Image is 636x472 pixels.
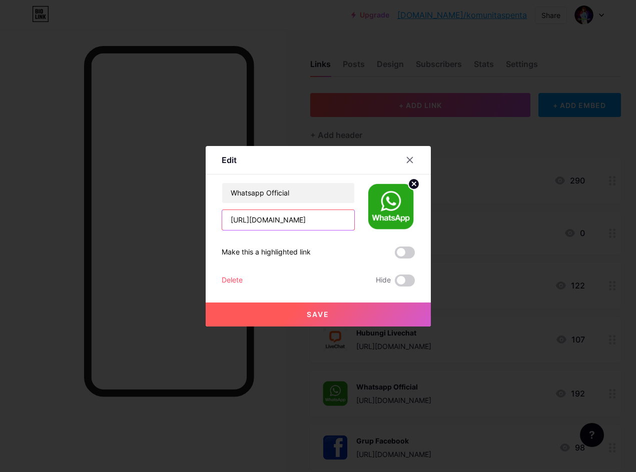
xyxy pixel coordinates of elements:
[222,154,237,166] div: Edit
[222,274,243,286] div: Delete
[222,183,354,203] input: Title
[367,182,415,230] img: link_thumbnail
[307,310,329,318] span: Save
[222,210,354,230] input: URL
[222,246,311,258] div: Make this a highlighted link
[206,302,431,326] button: Save
[376,274,391,286] span: Hide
